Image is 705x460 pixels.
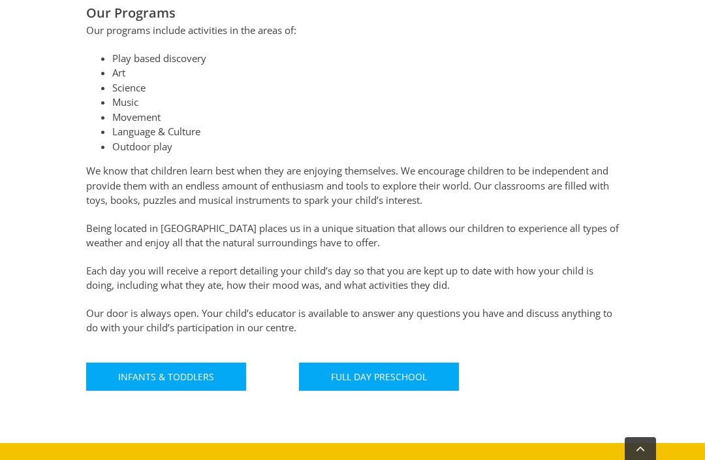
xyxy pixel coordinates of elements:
[86,3,619,23] h2: Our Programs
[112,110,619,125] li: Movement
[86,221,619,250] p: Being located in [GEOGRAPHIC_DATA] places us in a unique situation that allows our children to ex...
[86,163,619,208] p: We know that children learn best when they are enjoying themselves. We encourage children to be i...
[299,363,459,391] a: Full Day Preschool
[112,51,619,66] li: Play based discovery
[86,306,619,335] p: Our door is always open. Your child’s educator is available to answer any questions you have and ...
[112,95,619,110] li: Music
[331,371,427,382] span: Full Day Preschool
[112,80,619,95] li: Science
[86,263,619,293] p: Each day you will receive a report detailing your child’s day so that you are kept up to date wit...
[118,371,214,382] span: Infants & Toddlers
[112,139,619,154] li: Outdoor play
[86,363,246,391] a: Infants & Toddlers
[112,124,619,139] li: Language & Culture
[112,65,619,80] li: Art
[86,23,619,38] p: Our programs include activities in the areas of:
